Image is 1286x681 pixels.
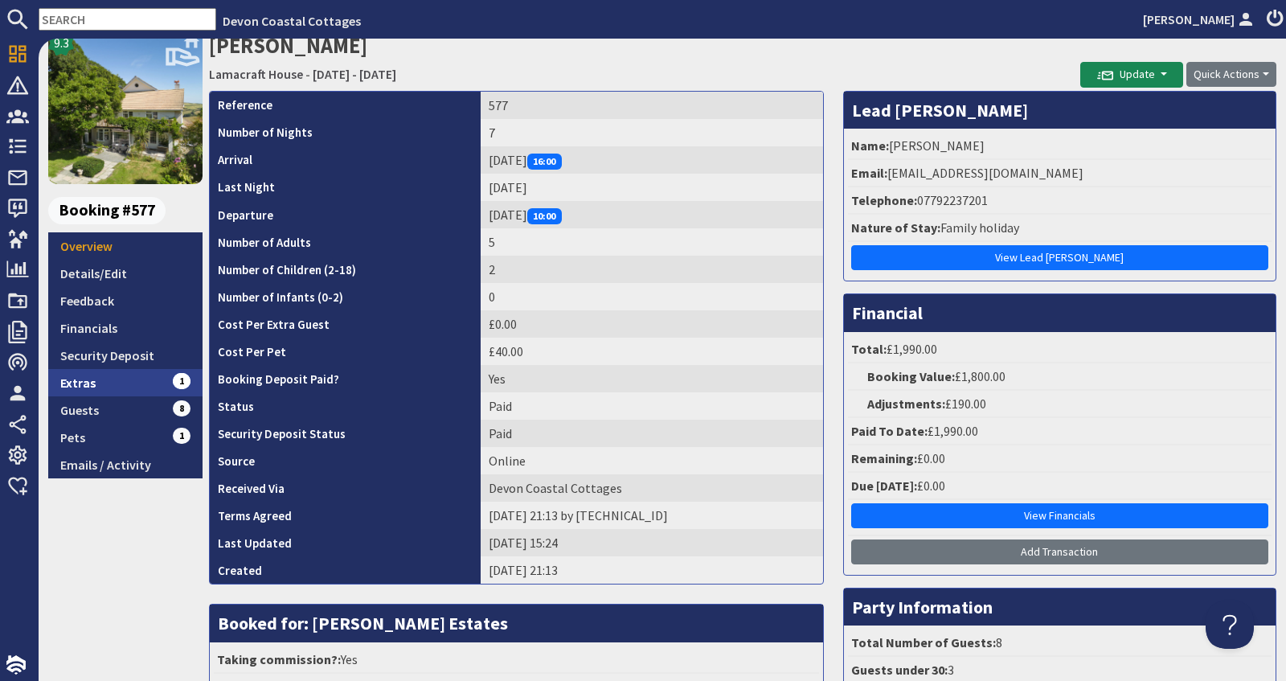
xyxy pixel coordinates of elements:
a: Lamacraft House's icon9.3 [48,30,203,184]
td: £40.00 [481,338,823,365]
th: Source [210,447,481,474]
a: View Financials [851,503,1268,528]
li: £1,990.00 [848,418,1272,445]
th: Last Night [210,174,481,201]
td: Devon Coastal Cottages [481,474,823,502]
th: Number of Nights [210,119,481,146]
iframe: Toggle Customer Support [1206,601,1254,649]
button: Quick Actions [1186,62,1276,87]
h3: Booked for: [PERSON_NAME] Estates [210,605,823,642]
th: Terms Agreed [210,502,481,529]
span: Update [1097,67,1155,81]
td: [DATE] [481,201,823,228]
td: Online [481,447,823,474]
img: staytech_i_w-64f4e8e9ee0a9c174fd5317b4b171b261742d2d393467e5bdba4413f4f884c10.svg [6,655,26,675]
strong: Total: [851,341,887,357]
strong: Adjustments: [867,396,945,412]
h3: Financial [844,294,1276,331]
th: Last Updated [210,529,481,556]
strong: Nature of Stay: [851,219,940,236]
strong: Name: [851,137,889,154]
strong: Booking Value: [867,368,955,384]
td: 7 [481,119,823,146]
a: View Lead [PERSON_NAME] [851,245,1268,270]
li: Yes [214,646,819,674]
span: Booking #577 [48,197,166,224]
li: [PERSON_NAME] [848,133,1272,160]
strong: Paid To Date: [851,423,928,439]
li: 07792237201 [848,187,1272,215]
a: Lamacraft House [209,66,303,82]
span: 1 [173,373,190,389]
td: [DATE] [481,146,823,174]
a: [PERSON_NAME] [1143,10,1257,29]
li: £1,990.00 [848,336,1272,363]
td: Paid [481,420,823,447]
td: [DATE] 21:13 by [TECHNICAL_ID] [481,502,823,529]
td: Paid [481,392,823,420]
a: Booking #577 [48,197,196,224]
h3: Lead [PERSON_NAME] [844,92,1276,129]
th: Booking Deposit Paid? [210,365,481,392]
span: 1 [173,428,190,444]
td: Yes [481,365,823,392]
th: Cost Per Extra Guest [210,310,481,338]
li: [EMAIL_ADDRESS][DOMAIN_NAME] [848,160,1272,187]
td: 577 [481,92,823,119]
i: Agreements were checked at the time of signing booking terms:<br>- I agree to observe the regulat... [292,511,305,523]
a: Security Deposit [48,342,203,369]
strong: Taking commission?: [217,651,341,667]
th: Departure [210,201,481,228]
a: Overview [48,232,203,260]
strong: Total Number of Guests: [851,634,996,650]
a: Devon Coastal Cottages [223,13,361,29]
th: Arrival [210,146,481,174]
strong: Remaining: [851,450,917,466]
strong: Telephone: [851,192,917,208]
th: Cost Per Pet [210,338,481,365]
a: Extras1 [48,369,203,396]
td: [DATE] 21:13 [481,556,823,584]
a: Pets1 [48,424,203,451]
a: Add Transaction [851,539,1268,564]
a: Financials [48,314,203,342]
th: Number of Adults [210,228,481,256]
th: Status [210,392,481,420]
h3: Party Information [844,589,1276,626]
td: [DATE] [481,174,823,201]
th: Received Via [210,474,481,502]
th: Created [210,556,481,584]
h2: [PERSON_NAME] [209,30,1080,87]
li: £0.00 [848,445,1272,473]
span: 10:00 [527,208,563,224]
td: 5 [481,228,823,256]
li: Family holiday [848,215,1272,242]
th: Number of Children (2-18) [210,256,481,283]
td: £0.00 [481,310,823,338]
a: Guests8 [48,396,203,424]
th: Number of Infants (0-2) [210,283,481,310]
li: 8 [848,630,1272,657]
td: 2 [481,256,823,283]
a: [DATE] - [DATE] [313,66,396,82]
span: - [305,66,310,82]
li: £0.00 [848,473,1272,500]
strong: Guests under 30: [851,662,948,678]
a: Emails / Activity [48,451,203,478]
th: Security Deposit Status [210,420,481,447]
span: 9.3 [54,33,69,52]
li: £1,800.00 [848,363,1272,391]
strong: Due [DATE]: [851,478,917,494]
img: Lamacraft House's icon [48,30,203,184]
span: 8 [173,400,190,416]
td: 0 [481,283,823,310]
input: SEARCH [39,8,216,31]
td: [DATE] 15:24 [481,529,823,556]
a: Details/Edit [48,260,203,287]
li: £190.00 [848,391,1272,418]
button: Update [1080,62,1183,88]
strong: Email: [851,165,887,181]
a: Feedback [48,287,203,314]
th: Reference [210,92,481,119]
span: 16:00 [527,154,563,170]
